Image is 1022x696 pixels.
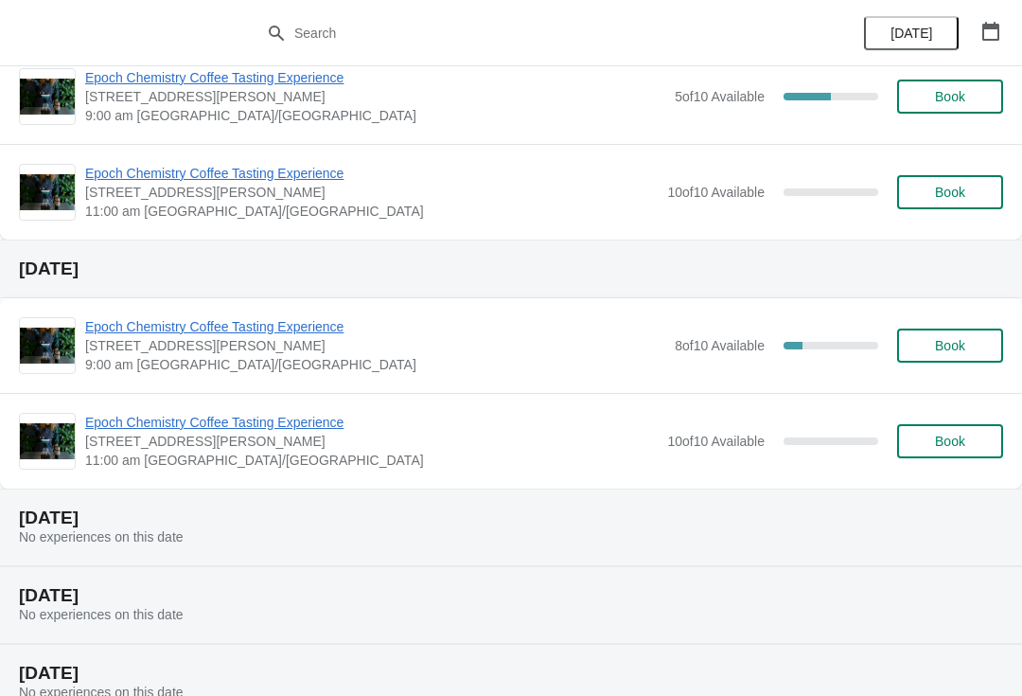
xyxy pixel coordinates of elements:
[20,79,75,116] img: Epoch Chemistry Coffee Tasting Experience | 400 St. George St, Moncton, NB, Canada | 9:00 am Amer...
[890,26,932,41] span: [DATE]
[20,174,75,211] img: Epoch Chemistry Coffee Tasting Experience | 400 St. George St, Moncton, NB, Canada | 11:00 am Ame...
[85,68,665,87] span: Epoch Chemistry Coffee Tasting Experience
[667,185,765,200] span: 10 of 10 Available
[675,89,765,104] span: 5 of 10 Available
[675,338,765,353] span: 8 of 10 Available
[935,89,965,104] span: Book
[19,586,1003,605] h2: [DATE]
[85,432,658,451] span: [STREET_ADDRESS][PERSON_NAME]
[897,329,1003,363] button: Book
[935,338,965,353] span: Book
[864,16,959,50] button: [DATE]
[935,434,965,449] span: Book
[19,259,1003,278] h2: [DATE]
[897,424,1003,458] button: Book
[20,423,75,460] img: Epoch Chemistry Coffee Tasting Experience | 400 St. George St, Moncton, NB, Canada | 11:00 am Ame...
[85,451,658,470] span: 11:00 am [GEOGRAPHIC_DATA]/[GEOGRAPHIC_DATA]
[85,413,658,432] span: Epoch Chemistry Coffee Tasting Experience
[20,328,75,365] img: Epoch Chemistry Coffee Tasting Experience | 400 St. George St, Moncton, NB, Canada | 9:00 am Amer...
[935,185,965,200] span: Book
[85,87,665,106] span: [STREET_ADDRESS][PERSON_NAME]
[85,355,665,374] span: 9:00 am [GEOGRAPHIC_DATA]/[GEOGRAPHIC_DATA]
[19,664,1003,683] h2: [DATE]
[293,16,766,50] input: Search
[85,202,658,221] span: 11:00 am [GEOGRAPHIC_DATA]/[GEOGRAPHIC_DATA]
[85,336,665,355] span: [STREET_ADDRESS][PERSON_NAME]
[897,80,1003,114] button: Book
[19,607,184,622] span: No experiences on this date
[85,317,665,336] span: Epoch Chemistry Coffee Tasting Experience
[19,529,184,544] span: No experiences on this date
[85,164,658,183] span: Epoch Chemistry Coffee Tasting Experience
[85,106,665,125] span: 9:00 am [GEOGRAPHIC_DATA]/[GEOGRAPHIC_DATA]
[897,175,1003,209] button: Book
[85,183,658,202] span: [STREET_ADDRESS][PERSON_NAME]
[19,509,1003,527] h2: [DATE]
[667,434,765,449] span: 10 of 10 Available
